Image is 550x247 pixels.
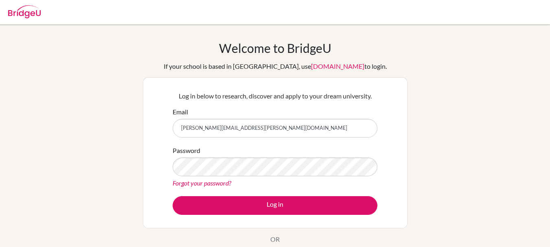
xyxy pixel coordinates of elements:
[8,5,41,18] img: Bridge-U
[173,107,188,117] label: Email
[219,41,331,55] h1: Welcome to BridgeU
[164,61,387,71] div: If your school is based in [GEOGRAPHIC_DATA], use to login.
[173,146,200,155] label: Password
[173,179,231,187] a: Forgot your password?
[270,234,280,244] p: OR
[173,91,377,101] p: Log in below to research, discover and apply to your dream university.
[173,196,377,215] button: Log in
[311,62,364,70] a: [DOMAIN_NAME]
